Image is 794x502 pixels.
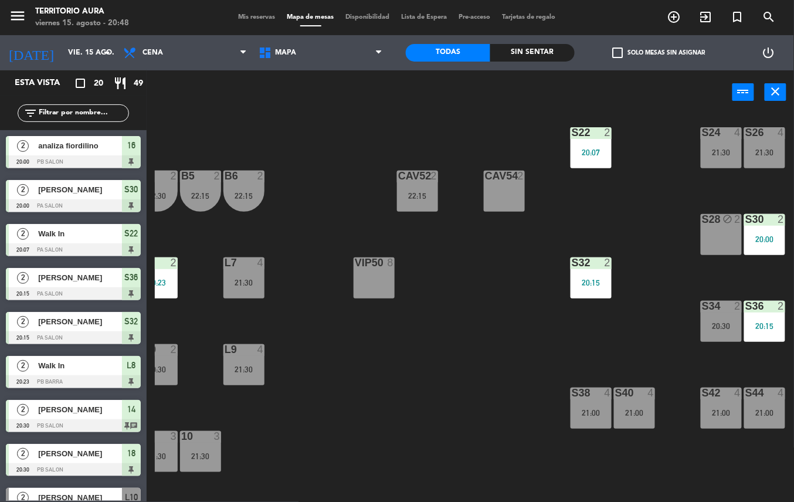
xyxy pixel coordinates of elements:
[431,171,438,181] div: 2
[701,322,742,330] div: 20:30
[571,148,612,157] div: 20:07
[701,148,742,157] div: 21:30
[605,257,612,268] div: 2
[769,84,783,99] i: close
[737,84,751,99] i: power_input
[701,409,742,417] div: 21:00
[605,388,612,398] div: 4
[778,127,785,138] div: 4
[613,48,623,58] span: check_box_outline_blank
[731,10,745,24] i: turned_in_not
[648,388,655,398] div: 4
[699,10,713,24] i: exit_to_app
[137,365,178,374] div: 20:30
[38,316,122,328] span: [PERSON_NAME]
[38,403,122,416] span: [PERSON_NAME]
[744,322,785,330] div: 20:15
[765,83,786,101] button: close
[702,214,703,225] div: S28
[180,192,221,200] div: 22:15
[281,14,340,21] span: Mapa de mesas
[572,388,572,398] div: S38
[744,409,785,417] div: 21:00
[17,448,29,460] span: 2
[17,316,29,328] span: 2
[35,18,129,29] div: viernes 15. agosto - 20:48
[17,228,29,240] span: 2
[137,279,178,287] div: 20:23
[181,171,182,181] div: B5
[396,14,453,21] span: Lista de Espera
[667,10,681,24] i: add_circle_outline
[125,182,138,196] span: S30
[702,301,703,311] div: S34
[762,46,776,60] i: power_settings_new
[142,49,163,57] span: Cena
[572,257,572,268] div: S32
[571,279,612,287] div: 20:15
[778,301,785,311] div: 2
[127,358,136,372] span: L8
[9,7,26,29] button: menu
[388,257,395,268] div: 8
[214,171,221,181] div: 2
[137,192,178,200] div: 22:30
[497,14,562,21] span: Tarjetas de regalo
[17,184,29,196] span: 2
[702,388,703,398] div: S42
[38,184,122,196] span: [PERSON_NAME]
[125,314,138,328] span: S32
[702,127,703,138] div: S24
[735,301,742,311] div: 2
[257,344,264,355] div: 4
[17,360,29,372] span: 2
[406,44,490,62] div: Todas
[398,171,399,181] div: CAV52
[6,76,84,90] div: Esta vista
[38,359,122,372] span: Walk In
[181,431,182,442] div: 10
[615,388,616,398] div: S40
[180,452,221,460] div: 21:30
[744,148,785,157] div: 21:30
[127,138,135,152] span: 16
[572,127,572,138] div: S22
[171,344,178,355] div: 2
[171,257,178,268] div: 2
[38,447,122,460] span: [PERSON_NAME]
[17,404,29,416] span: 2
[614,409,655,417] div: 21:00
[275,49,296,57] span: MAPA
[762,10,776,24] i: search
[125,226,138,240] span: S22
[340,14,396,21] span: Disponibilidad
[17,140,29,152] span: 2
[223,192,264,200] div: 22:15
[453,14,497,21] span: Pre-acceso
[38,228,122,240] span: Walk In
[134,77,143,90] span: 49
[735,127,742,138] div: 4
[137,452,178,460] div: 21:30
[397,192,438,200] div: 22:15
[38,272,122,284] span: [PERSON_NAME]
[127,402,135,416] span: 14
[214,431,221,442] div: 3
[571,409,612,417] div: 21:00
[127,446,135,460] span: 18
[38,140,122,152] span: analiza fiordilino
[778,214,785,225] div: 2
[17,272,29,284] span: 2
[223,365,264,374] div: 21:30
[35,6,129,18] div: TERRITORIO AURA
[732,83,754,101] button: power_input
[744,235,785,243] div: 20:00
[171,171,178,181] div: 2
[605,127,612,138] div: 2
